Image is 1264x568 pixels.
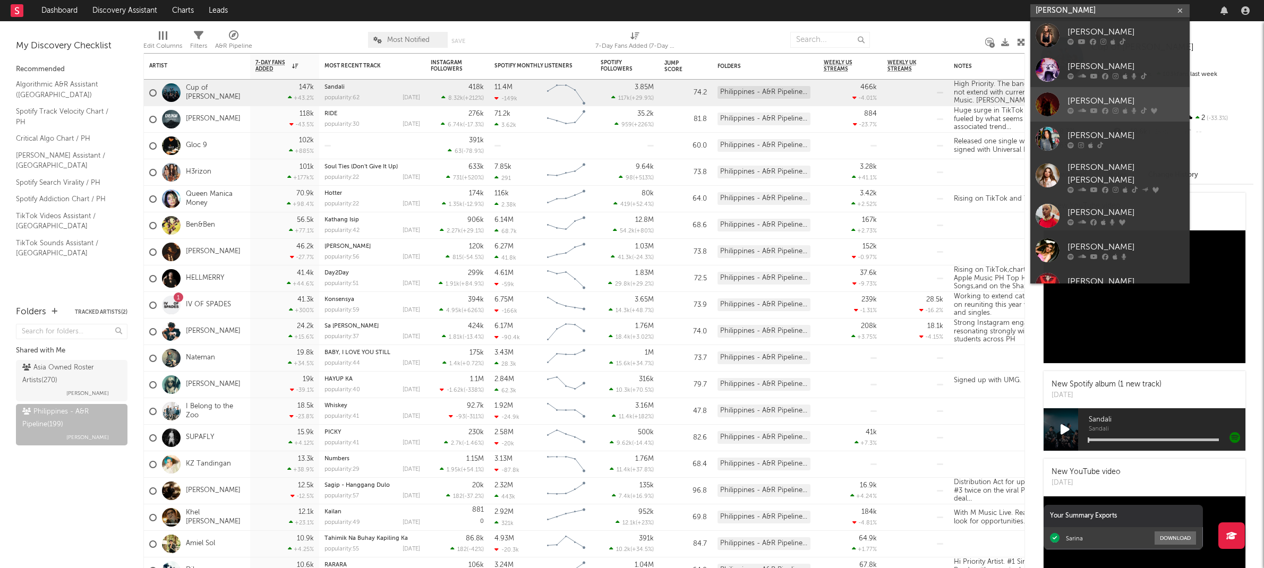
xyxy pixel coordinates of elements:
div: 70.9k [296,190,314,197]
a: Hotter [324,191,342,196]
a: Spotify Addiction Chart / PH [16,193,117,205]
div: Philippines - A&R Pipeline ( 199 ) [22,406,118,431]
div: Philippines - A&R Pipeline (199) [718,325,810,338]
div: popularity: 42 [324,228,360,234]
div: 6.75M [494,296,514,303]
span: 4.95k [446,308,462,314]
div: ( ) [609,307,654,314]
div: 4.61M [494,270,514,277]
div: [DATE] [403,122,420,127]
span: +212 % [465,96,482,101]
a: Khel [PERSON_NAME] [186,509,245,527]
div: Philippines - A&R Pipeline (199) [718,272,810,285]
div: +43.2 % [288,94,314,101]
svg: Chart title [542,159,590,186]
div: [PERSON_NAME] [1067,94,1184,107]
div: 239k [861,296,877,303]
div: +2.52 % [851,201,877,208]
svg: Chart title [542,106,590,133]
div: Philippines - A&R Pipeline (199) [718,113,810,125]
div: 68.6 [664,219,707,232]
div: Day2Day [324,270,420,276]
a: IV OF SPADES [186,300,231,309]
div: Huge surge in TikTok posts recently, fueled by what seems like an associated trend Contact Info: ... [949,107,1081,132]
div: Released one single with JRLDM then signed with Universal Records. [949,137,1081,154]
a: [PERSON_NAME] [186,115,241,124]
div: [DATE] [403,334,420,340]
div: -166k [494,307,517,314]
div: A&R Pipeline [215,27,252,57]
a: I Belong to the Zoo [186,402,245,420]
span: 2.27k [447,228,461,234]
div: ( ) [440,227,484,234]
span: 1.35k [449,202,463,208]
div: [DATE] [403,201,420,207]
div: 71.2k [494,110,510,117]
div: [PERSON_NAME] [1067,60,1184,73]
input: Search for artists [1030,4,1190,18]
div: 1.76M [635,323,654,330]
div: -4.01 % [852,94,877,101]
div: ( ) [611,254,654,261]
div: 118k [300,110,314,117]
div: ( ) [441,121,484,128]
span: Rising on TikTok [954,266,1007,273]
div: 7-Day Fans Added (7-Day Fans Added) [595,40,675,53]
div: Philippines - A&R Pipeline (199) [718,86,810,99]
div: ( ) [442,201,484,208]
div: 1.83M [635,270,654,277]
div: [DATE] [403,95,420,101]
div: 291 [494,175,511,182]
div: Working to extend catalog. Planning on reuniting this year with an album and singles. [949,292,1081,317]
span: 8.32k [448,96,463,101]
a: BABY, I LOVE YOU STILL [324,350,390,356]
div: Filters [190,40,207,53]
div: 73.9 [664,299,707,312]
span: 815 [452,255,462,261]
div: My Discovery Checklist [16,40,127,53]
span: [PERSON_NAME] [66,387,109,400]
div: 18.1k [927,323,943,330]
div: ( ) [619,174,654,181]
div: Edit Columns [143,40,182,53]
span: Weekly US Streams [824,59,861,72]
div: RIDE [324,111,420,117]
div: 2.38k [494,201,516,208]
a: H3rizon [186,168,211,177]
div: 12.8M [635,217,654,223]
div: 11.4M [494,84,513,91]
div: Konsensya [324,297,420,303]
div: 80k [642,190,654,197]
div: 9.64k [636,163,654,170]
div: popularity: 51 [324,281,358,287]
div: 884 [864,110,877,117]
div: 3.62k [494,122,516,128]
div: popularity: 30 [324,122,360,127]
div: ( ) [446,254,484,261]
div: Sa Aking Tabi [324,323,420,329]
div: Filters [190,27,207,57]
span: 731 [453,175,462,181]
div: [DATE] [403,254,420,260]
div: ( ) [613,227,654,234]
div: 3.42k [860,190,877,197]
span: charting on the Apple Music PH Top Hip Hop/Rap Songs [954,266,1063,290]
div: 3.85M [635,84,654,91]
button: Tracked Artists(2) [75,309,127,315]
div: 6.27M [494,243,514,250]
div: 116k [494,190,509,197]
span: [PERSON_NAME] [66,431,109,444]
div: 391k [469,137,484,144]
a: Kailan [324,509,341,515]
span: +513 % [635,175,652,181]
a: Sa [PERSON_NAME] [324,323,379,329]
div: 74.2 [664,87,707,99]
div: A&R Pipeline [215,40,252,53]
div: Philippines - A&R Pipeline (199) [718,298,810,311]
div: 466k [860,84,877,91]
div: [PERSON_NAME] [1067,129,1184,142]
span: 14.3k [616,308,630,314]
div: ( ) [446,174,484,181]
div: 68.7k [494,228,517,235]
div: Folders [16,306,46,319]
